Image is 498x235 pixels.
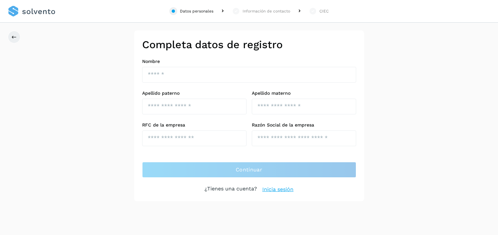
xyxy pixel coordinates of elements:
h2: Completa datos de registro [142,38,356,51]
a: Inicia sesión [262,186,293,193]
div: Datos personales [180,8,213,14]
label: Apellido paterno [142,90,247,96]
label: Apellido materno [252,90,356,96]
label: RFC de la empresa [142,122,247,128]
span: Continuar [236,166,262,173]
button: Continuar [142,162,356,178]
div: Información de contacto [243,8,290,14]
label: Nombre [142,59,356,64]
div: CIEC [319,8,329,14]
p: ¿Tienes una cuenta? [205,186,257,193]
label: Razón Social de la empresa [252,122,356,128]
